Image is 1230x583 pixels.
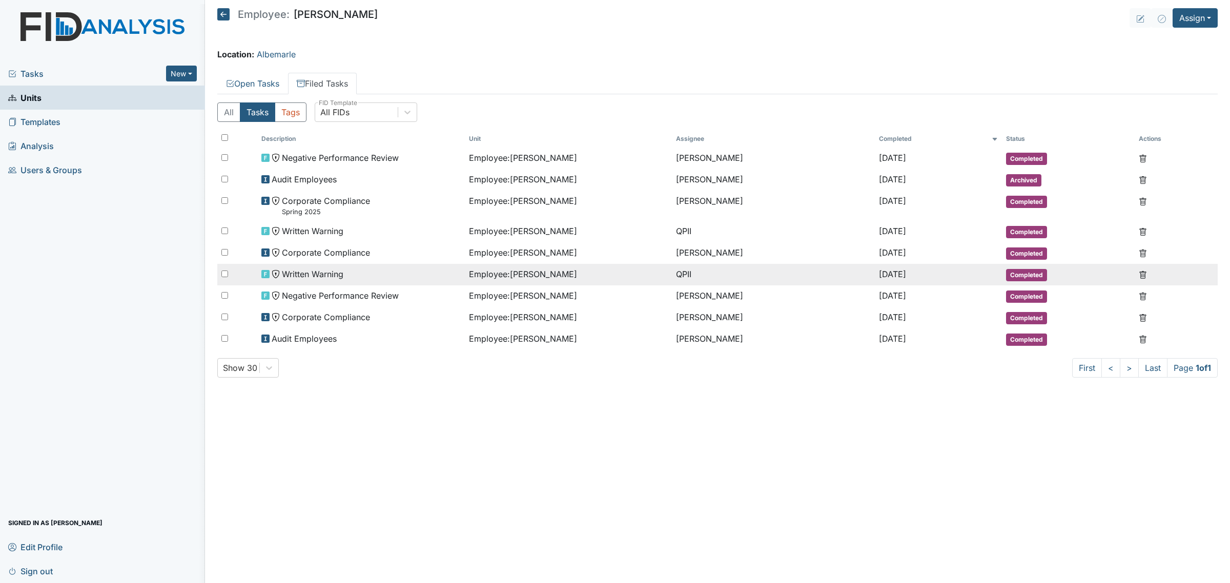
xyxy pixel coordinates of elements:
[469,173,577,185] span: Employee : [PERSON_NAME]
[217,102,306,122] div: Type filter
[672,328,875,350] td: [PERSON_NAME]
[8,162,82,178] span: Users & Groups
[469,225,577,237] span: Employee : [PERSON_NAME]
[1006,269,1047,281] span: Completed
[465,130,672,148] th: Toggle SortBy
[672,191,875,221] td: [PERSON_NAME]
[469,152,577,164] span: Employee : [PERSON_NAME]
[1139,195,1147,207] a: Delete
[240,102,275,122] button: Tasks
[1006,153,1047,165] span: Completed
[1139,173,1147,185] a: Delete
[1006,196,1047,208] span: Completed
[1002,130,1135,148] th: Toggle SortBy
[1120,358,1139,378] a: >
[217,102,240,122] button: All
[257,130,464,148] th: Toggle SortBy
[282,207,370,217] small: Spring 2025
[166,66,197,81] button: New
[1196,363,1211,373] strong: 1 of 1
[875,130,1002,148] th: Toggle SortBy
[1139,246,1147,259] a: Delete
[282,152,399,164] span: Negative Performance Review
[282,311,370,323] span: Corporate Compliance
[1139,152,1147,164] a: Delete
[1006,174,1041,186] span: Archived
[1173,8,1218,28] button: Assign
[8,539,63,555] span: Edit Profile
[1139,268,1147,280] a: Delete
[275,102,306,122] button: Tags
[221,134,228,141] input: Toggle All Rows Selected
[1006,247,1047,260] span: Completed
[879,174,906,184] span: [DATE]
[672,130,875,148] th: Assignee
[282,268,343,280] span: Written Warning
[1139,289,1147,302] a: Delete
[879,153,906,163] span: [DATE]
[672,169,875,191] td: [PERSON_NAME]
[320,106,350,118] div: All FIDs
[8,114,60,130] span: Templates
[672,148,875,169] td: [PERSON_NAME]
[672,221,875,242] td: QPII
[282,225,343,237] span: Written Warning
[1135,130,1186,148] th: Actions
[217,49,254,59] strong: Location:
[282,246,370,259] span: Corporate Compliance
[672,264,875,285] td: QPII
[1006,226,1047,238] span: Completed
[1072,358,1102,378] a: First
[1139,225,1147,237] a: Delete
[469,311,577,323] span: Employee : [PERSON_NAME]
[879,247,906,258] span: [DATE]
[257,49,296,59] a: Albemarle
[879,269,906,279] span: [DATE]
[672,307,875,328] td: [PERSON_NAME]
[8,515,102,531] span: Signed in as [PERSON_NAME]
[8,563,53,579] span: Sign out
[8,138,54,154] span: Analysis
[238,9,290,19] span: Employee:
[1101,358,1120,378] a: <
[1139,311,1147,323] a: Delete
[1006,290,1047,303] span: Completed
[217,8,378,20] h5: [PERSON_NAME]
[217,102,1218,378] div: Filed Tasks
[672,242,875,264] td: [PERSON_NAME]
[282,195,370,217] span: Corporate Compliance Spring 2025
[272,173,337,185] span: Audit Employees
[469,195,577,207] span: Employee : [PERSON_NAME]
[879,312,906,322] span: [DATE]
[217,73,288,94] a: Open Tasks
[8,90,42,106] span: Units
[1006,334,1047,346] span: Completed
[469,332,577,345] span: Employee : [PERSON_NAME]
[469,268,577,280] span: Employee : [PERSON_NAME]
[282,289,399,302] span: Negative Performance Review
[672,285,875,307] td: [PERSON_NAME]
[469,289,577,302] span: Employee : [PERSON_NAME]
[288,73,357,94] a: Filed Tasks
[1138,358,1167,378] a: Last
[469,246,577,259] span: Employee : [PERSON_NAME]
[1006,312,1047,324] span: Completed
[1167,358,1218,378] span: Page
[223,362,257,374] div: Show 30
[1072,358,1218,378] nav: task-pagination
[879,226,906,236] span: [DATE]
[879,290,906,301] span: [DATE]
[272,332,337,345] span: Audit Employees
[1139,332,1147,345] a: Delete
[879,196,906,206] span: [DATE]
[8,68,166,80] a: Tasks
[879,334,906,344] span: [DATE]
